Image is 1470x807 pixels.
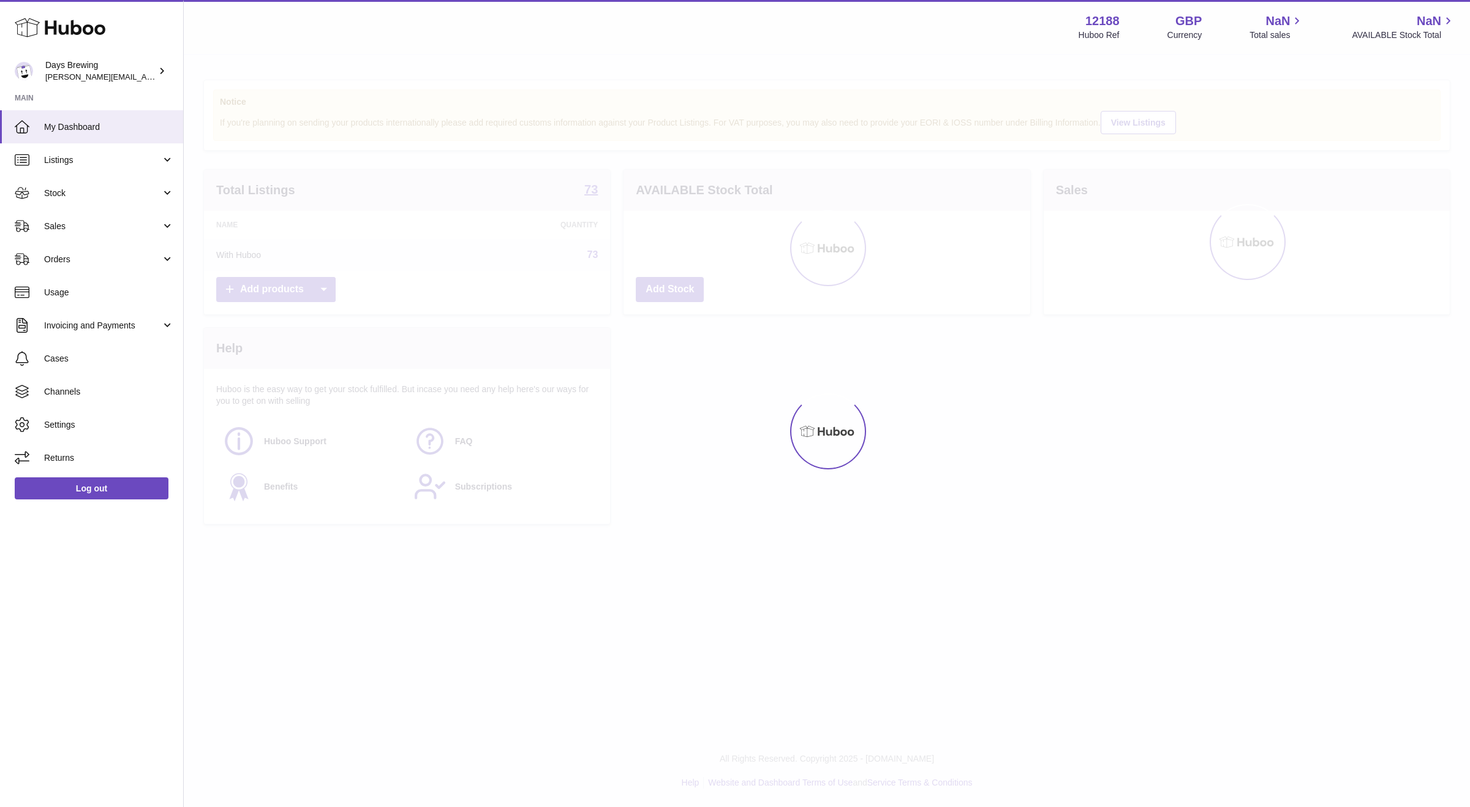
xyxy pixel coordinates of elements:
[44,320,161,332] span: Invoicing and Payments
[1079,29,1120,41] div: Huboo Ref
[45,59,156,83] div: Days Brewing
[1417,13,1441,29] span: NaN
[44,254,161,265] span: Orders
[44,452,174,464] span: Returns
[44,287,174,298] span: Usage
[44,154,161,166] span: Listings
[1249,29,1304,41] span: Total sales
[44,353,174,365] span: Cases
[44,188,161,199] span: Stock
[1175,13,1202,29] strong: GBP
[44,386,174,398] span: Channels
[1352,29,1455,41] span: AVAILABLE Stock Total
[1085,13,1120,29] strong: 12188
[1352,13,1455,41] a: NaN AVAILABLE Stock Total
[44,221,161,232] span: Sales
[15,477,168,499] a: Log out
[1167,29,1202,41] div: Currency
[1249,13,1304,41] a: NaN Total sales
[1265,13,1290,29] span: NaN
[44,121,174,133] span: My Dashboard
[15,62,33,80] img: greg@daysbrewing.com
[44,419,174,431] span: Settings
[45,72,246,81] span: [PERSON_NAME][EMAIL_ADDRESS][DOMAIN_NAME]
